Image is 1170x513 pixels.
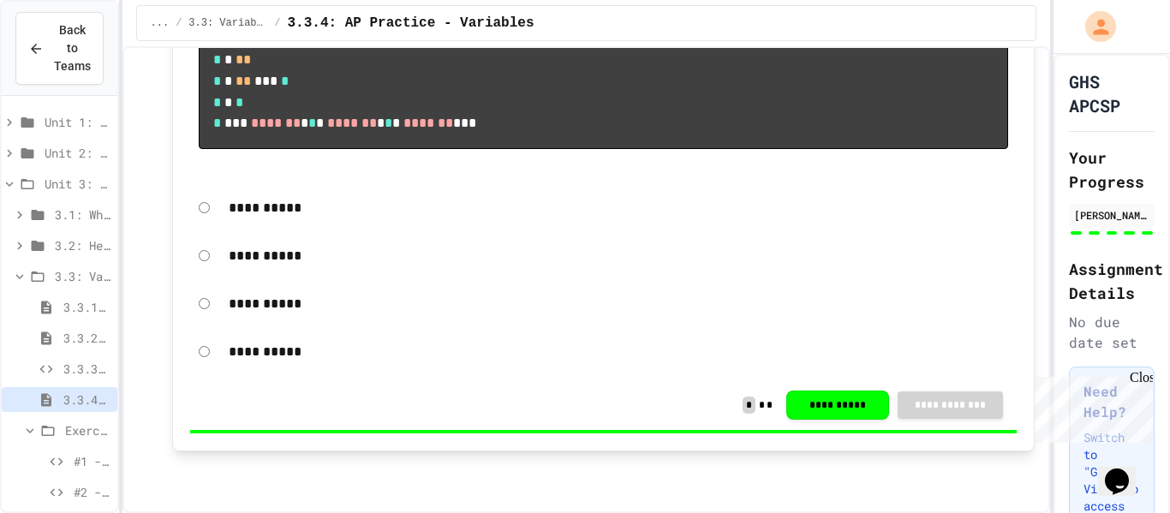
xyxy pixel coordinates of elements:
span: 3.3.2: Review - Variables and Data Types [63,329,110,347]
div: [PERSON_NAME] [1074,207,1149,223]
span: Exercises - Variables and Data Types [65,421,110,439]
div: My Account [1067,7,1120,46]
span: 3.3: Variables and Data Types [188,16,267,30]
span: Unit 1: Intro to Computer Science [45,113,110,131]
span: #2 - Complete the Code (Easy) [74,483,110,501]
div: Chat with us now!Close [7,7,118,109]
h1: GHS APCSP [1069,69,1155,117]
h2: Assignment Details [1069,257,1155,305]
span: Unit 2: Solving Problems in Computer Science [45,144,110,162]
span: Unit 3: Programming with Python [45,175,110,193]
span: ... [151,16,170,30]
iframe: chat widget [1098,444,1153,496]
div: No due date set [1069,312,1155,353]
span: 3.3.3: What's the Type? [63,360,110,378]
span: 3.1: What is Code? [55,206,110,224]
span: Back to Teams [54,21,91,75]
span: 3.2: Hello, World! [55,236,110,254]
span: / [176,16,182,30]
span: 3.3.1: Variables and Data Types [63,298,110,316]
span: 3.3: Variables and Data Types [55,267,110,285]
span: #1 - Fix the Code (Easy) [74,452,110,470]
h2: Your Progress [1069,146,1155,194]
span: 3.3.4: AP Practice - Variables [287,13,534,33]
span: 3.3.4: AP Practice - Variables [63,391,110,409]
iframe: chat widget [1028,370,1153,443]
button: Back to Teams [15,12,104,85]
span: / [274,16,280,30]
